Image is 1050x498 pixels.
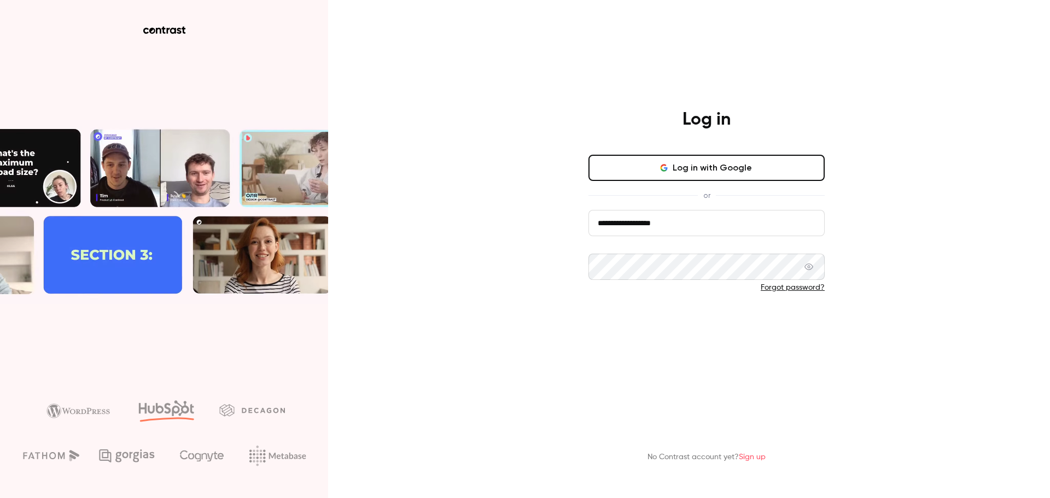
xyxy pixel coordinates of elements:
p: No Contrast account yet? [647,452,766,463]
button: Log in [588,310,825,337]
button: Log in with Google [588,155,825,181]
a: Sign up [739,453,766,461]
h4: Log in [682,109,731,131]
a: Forgot password? [761,284,825,291]
img: decagon [219,404,285,416]
span: or [698,190,716,201]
